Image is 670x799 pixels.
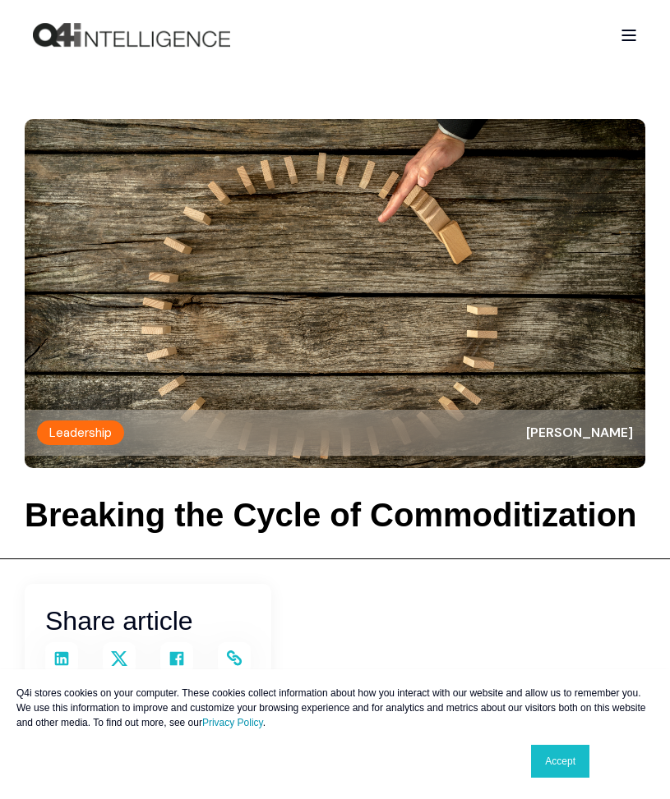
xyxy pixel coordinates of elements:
img: Businessman's hand is stopping the domino effect. Business concept [25,119,645,468]
p: Q4i stores cookies on your computer. These cookies collect information about how you interact wit... [16,686,654,730]
a: Back to Home [33,23,230,48]
span: [PERSON_NAME] [526,424,633,441]
a: Open Burger Menu [612,21,645,49]
h3: Share article [45,600,251,642]
a: Accept [531,745,589,778]
a: Privacy Policy [202,717,263,728]
label: Leadership [37,420,124,445]
img: Q4intelligence, LLC logo [33,23,230,48]
h1: Breaking the Cycle of Commoditization [25,497,645,534]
